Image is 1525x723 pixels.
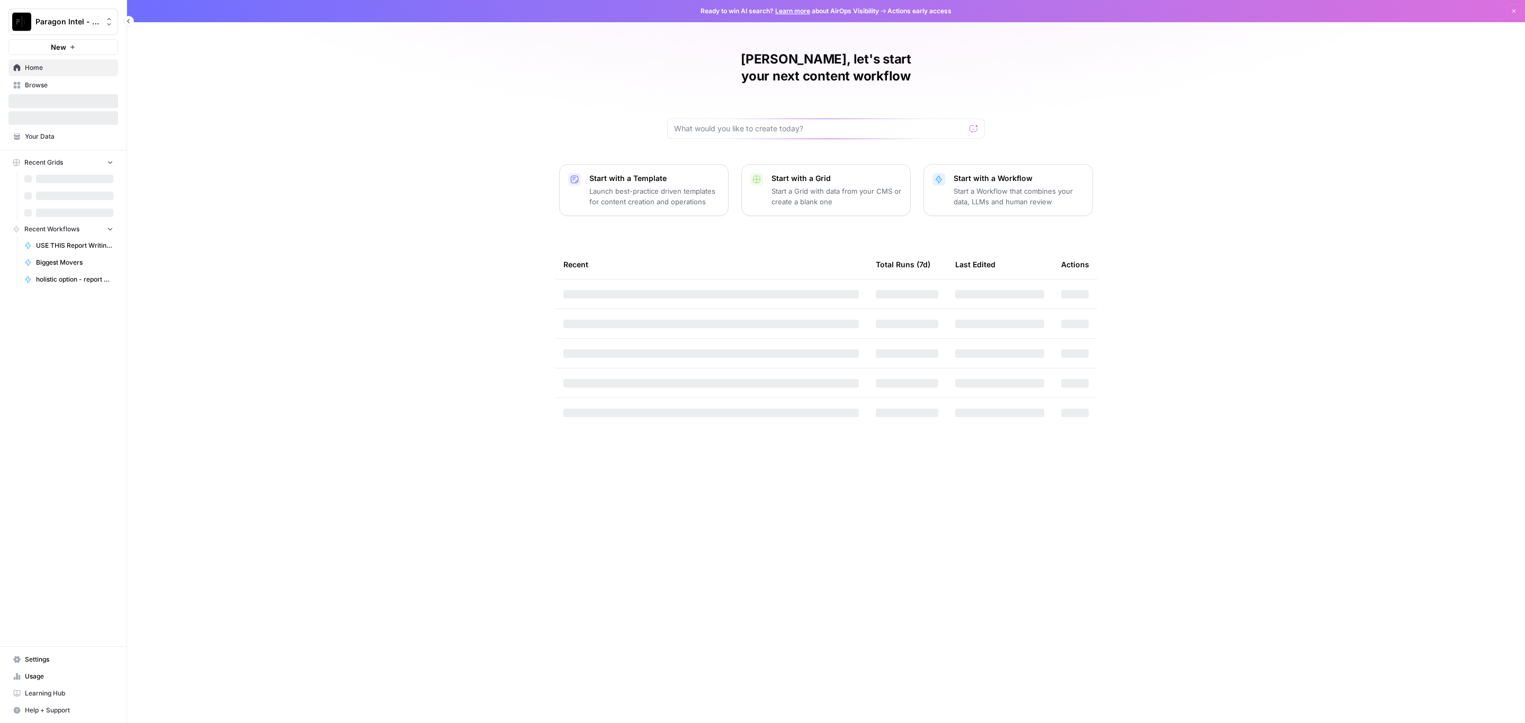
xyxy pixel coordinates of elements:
button: Workspace: Paragon Intel - Bill / Ty / Colby R&D [8,8,118,35]
div: Actions [1061,250,1089,279]
button: Help + Support [8,702,118,719]
p: Launch best-practice driven templates for content creation and operations [589,186,720,207]
a: Usage [8,668,118,685]
h1: [PERSON_NAME], let's start your next content workflow [667,51,985,85]
a: Your Data [8,128,118,145]
a: Learning Hub [8,685,118,702]
p: Start a Workflow that combines your data, LLMs and human review [954,186,1084,207]
span: New [51,42,66,52]
a: Biggest Movers [20,254,118,271]
span: Usage [25,672,113,681]
span: Ready to win AI search? about AirOps Visibility [701,6,879,16]
span: Browse [25,80,113,90]
div: Recent [563,250,859,279]
a: Settings [8,651,118,668]
p: Start with a Grid [772,173,902,184]
button: New [8,39,118,55]
span: Help + Support [25,706,113,715]
span: Actions early access [887,6,952,16]
span: Home [25,63,113,73]
button: Recent Grids [8,155,118,170]
a: holistic option - report writing [20,271,118,288]
a: Learn more [775,7,810,15]
p: Start with a Template [589,173,720,184]
div: Last Edited [955,250,995,279]
button: Start with a GridStart a Grid with data from your CMS or create a blank one [741,164,911,216]
span: Learning Hub [25,689,113,698]
button: Start with a WorkflowStart a Workflow that combines your data, LLMs and human review [923,164,1093,216]
p: Start a Grid with data from your CMS or create a blank one [772,186,902,207]
a: Home [8,59,118,76]
span: Biggest Movers [36,258,113,267]
a: Browse [8,77,118,94]
button: Start with a TemplateLaunch best-practice driven templates for content creation and operations [559,164,729,216]
button: Recent Workflows [8,221,118,237]
span: Recent Grids [24,158,63,167]
span: USE THIS Report Writing Workflow - v2 Gemini One Analysis [36,241,113,250]
span: Paragon Intel - Bill / Ty / [PERSON_NAME] R&D [35,16,100,27]
span: Settings [25,655,113,664]
img: Paragon Intel - Bill / Ty / Colby R&D Logo [12,12,31,31]
input: What would you like to create today? [674,123,965,134]
span: Your Data [25,132,113,141]
div: Total Runs (7d) [876,250,930,279]
span: Recent Workflows [24,224,79,234]
span: holistic option - report writing [36,275,113,284]
a: USE THIS Report Writing Workflow - v2 Gemini One Analysis [20,237,118,254]
p: Start with a Workflow [954,173,1084,184]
